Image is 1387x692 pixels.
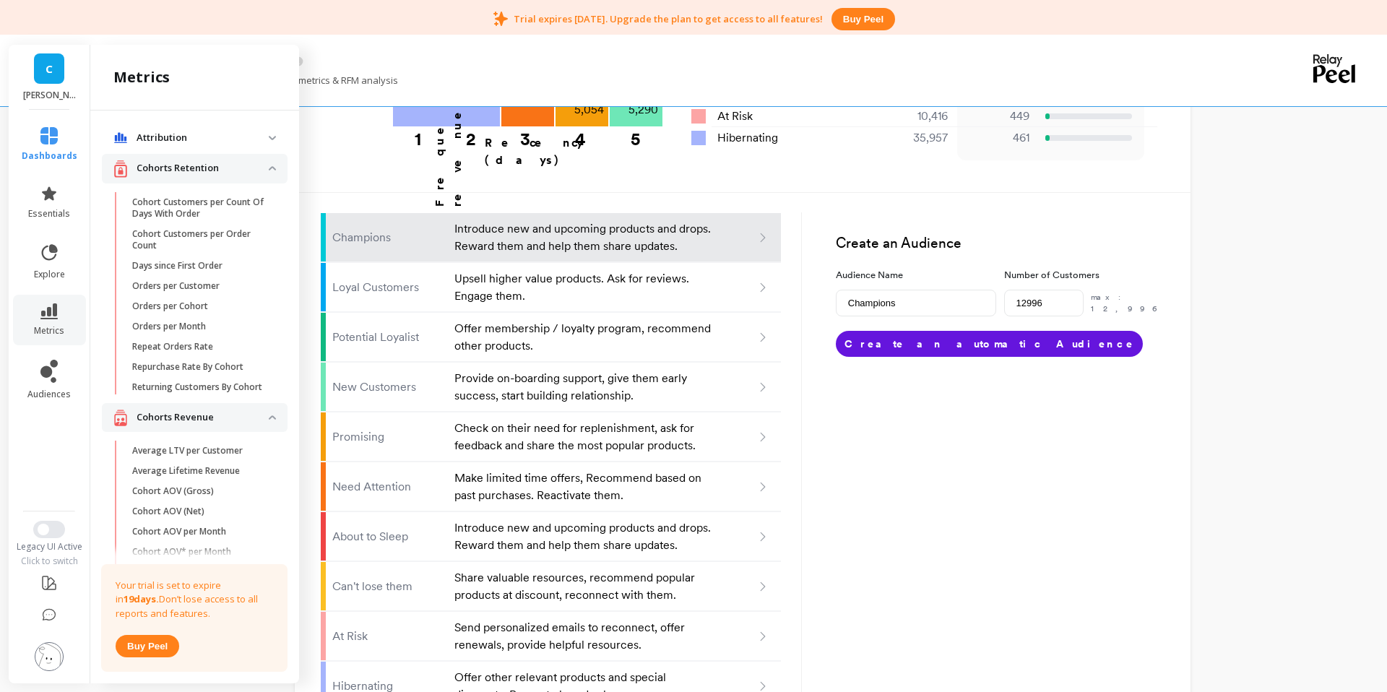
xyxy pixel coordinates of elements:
[22,150,77,162] span: dashboards
[717,108,753,125] span: At Risk
[454,220,714,255] p: Introduce new and upcoming products and drops. Reward them and help them share updates.
[132,465,240,477] p: Average Lifetime Revenue
[132,228,270,251] p: Cohort Customers per Order Count
[454,420,714,454] p: Check on their need for replenishment, ask for feedback and share the most popular products.
[132,485,214,497] p: Cohort AOV (Gross)
[608,128,662,142] div: 5
[836,290,996,316] input: e.g. Black friday
[836,331,1143,357] button: Create an automatic Audience
[454,370,714,405] p: Provide on-boarding support, give them early success, start building relationship.
[332,428,446,446] p: Promising
[113,132,128,144] img: navigation item icon
[116,579,273,621] p: Your trial is set to expire in Don’t lose access to all reports and features.
[113,67,170,87] h2: metrics
[28,208,70,220] span: essentials
[132,506,204,517] p: Cohort AOV (Net)
[332,279,446,296] p: Loyal Customers
[269,415,276,420] img: down caret icon
[628,101,658,118] p: 5,290
[332,478,446,496] p: Need Attention
[836,268,996,282] label: Audience Name
[34,325,64,337] span: metrics
[1004,290,1084,316] input: e.g. 500
[132,381,262,393] p: Returning Customers By Cohort
[332,229,446,246] p: Champions
[717,129,778,147] span: Hibernating
[269,136,276,140] img: down caret icon
[332,528,446,545] p: About to Sleep
[553,128,608,142] div: 4
[132,321,206,332] p: Orders per Month
[454,320,714,355] p: Offer membership / loyalty program, recommend other products.
[454,619,714,654] p: Send personalized emails to reconnect, offer renewals, provide helpful resources.
[124,592,159,605] strong: 19 days.
[132,445,243,457] p: Average LTV per Customer
[7,555,92,567] div: Click to switch
[7,541,92,553] div: Legacy UI Active
[46,61,53,77] span: C
[33,521,65,538] button: Switch to New UI
[332,628,446,645] p: At Risk
[1091,291,1165,315] p: max: 12,996
[1004,268,1165,282] label: Number of Customers
[132,526,226,537] p: Cohort AOV per Month
[34,269,65,280] span: explore
[454,470,714,504] p: Make limited time offers, Recommend based on past purchases. Reactivate them.
[454,569,714,604] p: Share valuable resources, recommend popular products at discount, reconnect with them.
[137,131,269,145] p: Attribution
[27,389,71,400] span: audiences
[831,8,895,30] button: Buy peel
[35,642,64,671] img: profile picture
[574,101,604,118] p: 5,054
[113,409,128,427] img: navigation item icon
[132,196,270,220] p: Cohort Customers per Count Of Days With Order
[514,12,823,25] p: Trial expires [DATE]. Upgrade the plan to get access to all features!
[454,519,714,554] p: Introduce new and upcoming products and drops. Reward them and help them share updates.
[454,270,714,305] p: Upsell higher value products. Ask for reviews. Engage them.
[966,108,1029,125] p: 449
[332,379,446,396] p: New Customers
[132,361,243,373] p: Repurchase Rate By Cohort
[23,90,76,101] p: Cann
[132,300,208,312] p: Orders per Cohort
[116,635,179,657] button: Buy peel
[444,128,498,142] div: 2
[332,578,446,595] p: Can't lose them
[498,128,553,142] div: 3
[113,160,128,178] img: navigation item icon
[269,166,276,170] img: down caret icon
[137,410,269,425] p: Cohorts Revenue
[137,161,269,176] p: Cohorts Retention
[863,129,966,147] div: 35,957
[132,260,222,272] p: Days since First Order
[132,341,213,353] p: Repeat Orders Rate
[485,134,662,169] p: Recency (days)
[836,233,1165,254] h3: Create an Audience
[388,128,448,142] div: 1
[132,280,220,292] p: Orders per Customer
[863,108,966,125] div: 10,416
[966,129,1029,147] p: 461
[332,329,446,346] p: Potential Loyalist
[132,546,231,558] p: Cohort AOV* per Month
